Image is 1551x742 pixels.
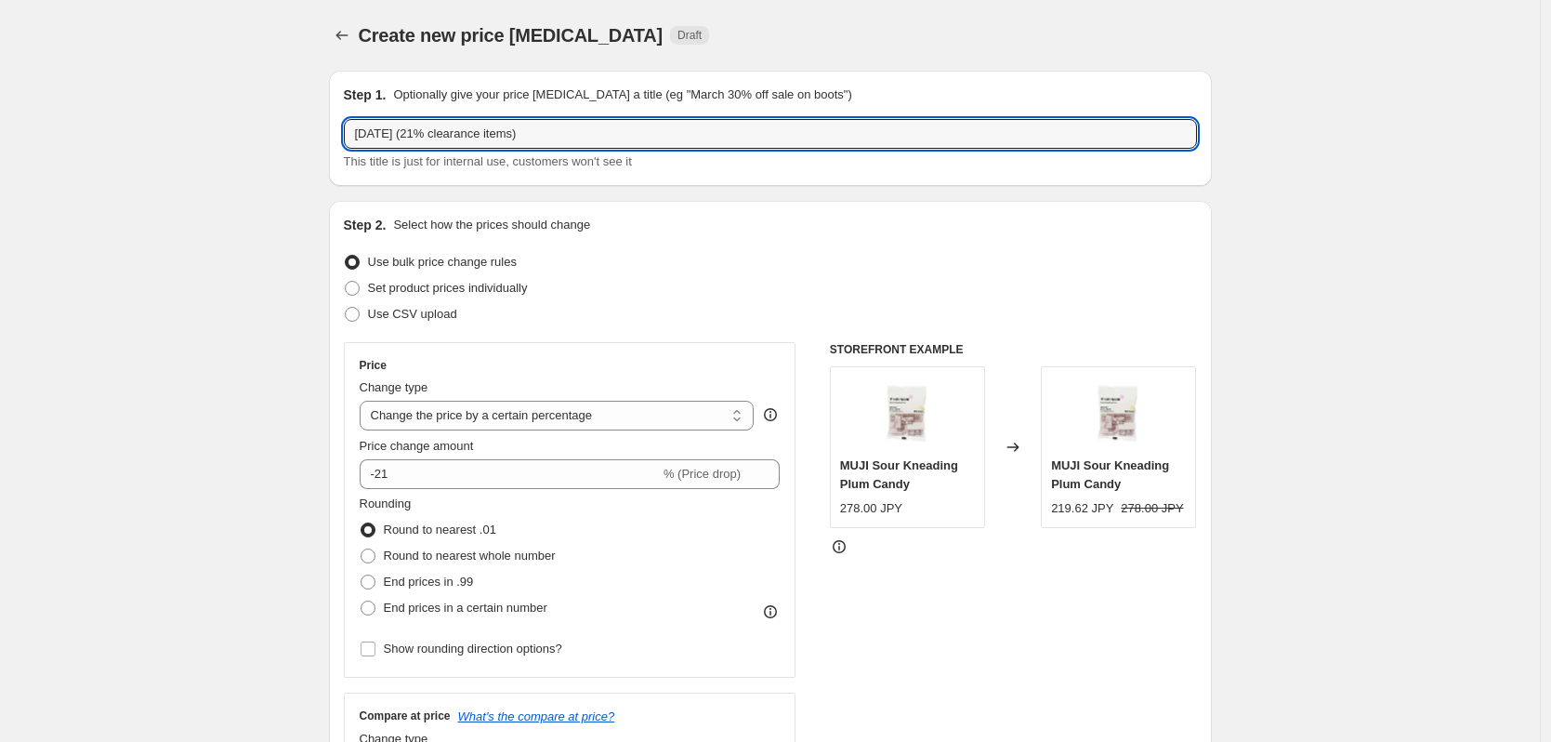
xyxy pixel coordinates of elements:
[360,497,412,510] span: Rounding
[384,575,474,589] span: End prices in .99
[840,499,902,518] div: 278.00 JPY
[368,255,517,269] span: Use bulk price change rules
[360,709,451,723] h3: Compare at price
[360,439,474,453] span: Price change amount
[761,405,780,424] div: help
[384,523,496,537] span: Round to nearest .01
[344,154,632,168] span: This title is just for internal use, customers won't see it
[393,86,851,104] p: Optionally give your price [MEDICAL_DATA] a title (eg "March 30% off sale on boots")
[664,467,741,481] span: % (Price drop)
[1082,377,1156,451] img: 2025-07-29_115150_80x.png
[870,377,944,451] img: 2025-07-29_115150_80x.png
[360,358,387,373] h3: Price
[1051,458,1169,491] span: MUJI Sour Kneading Plum Candy
[344,119,1197,149] input: 30% off holiday sale
[344,86,387,104] h2: Step 1.
[840,458,958,491] span: MUJI Sour Kneading Plum Candy
[360,380,428,394] span: Change type
[384,549,556,563] span: Round to nearest whole number
[1051,499,1113,518] div: 219.62 JPY
[458,709,615,723] button: What's the compare at price?
[677,28,702,43] span: Draft
[368,281,528,295] span: Set product prices individually
[393,216,590,234] p: Select how the prices should change
[360,459,660,489] input: -15
[368,307,457,321] span: Use CSV upload
[384,642,562,656] span: Show rounding direction options?
[344,216,387,234] h2: Step 2.
[359,25,664,46] span: Create new price [MEDICAL_DATA]
[830,342,1197,357] h6: STOREFRONT EXAMPLE
[384,601,547,615] span: End prices in a certain number
[329,22,355,48] button: Price change jobs
[1121,499,1183,518] strike: 278.00 JPY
